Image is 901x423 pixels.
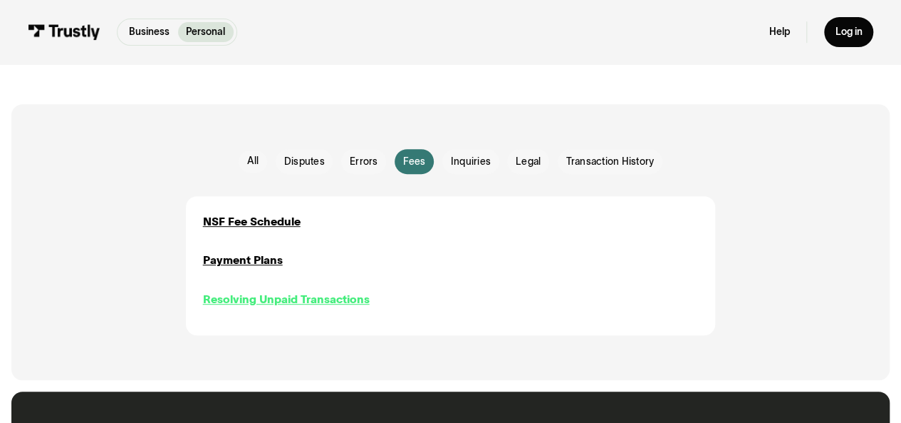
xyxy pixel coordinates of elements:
[129,25,170,40] p: Business
[835,26,862,39] div: Log in
[186,25,225,40] p: Personal
[203,252,283,268] a: Payment Plans
[451,155,491,169] span: Inquiries
[566,155,654,169] span: Transaction History
[239,151,267,173] a: All
[516,155,541,169] span: Legal
[769,26,790,39] a: Help
[824,17,873,46] a: Log in
[178,22,234,42] a: Personal
[284,155,325,169] span: Disputes
[28,24,100,39] img: Trustly Logo
[203,291,370,307] a: Resolving Unpaid Transactions
[247,154,259,168] div: All
[186,149,715,174] form: Email Form
[403,155,426,169] span: Fees
[203,213,301,230] a: NSF Fee Schedule
[350,155,377,169] span: Errors
[120,22,177,42] a: Business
